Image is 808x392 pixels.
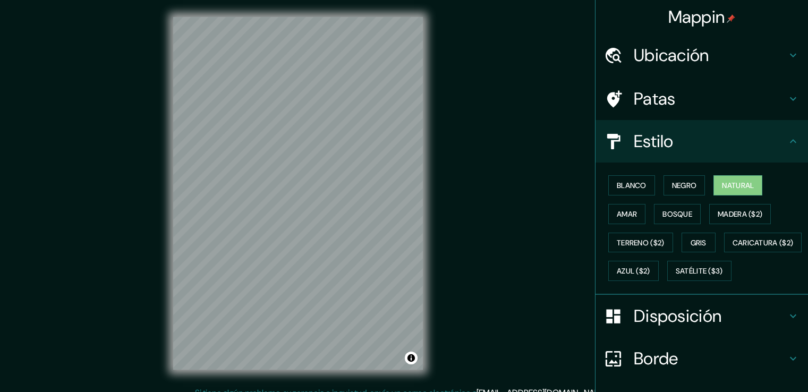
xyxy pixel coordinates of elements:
[596,78,808,120] div: Patas
[664,175,705,195] button: Negro
[608,204,645,224] button: Amar
[596,34,808,76] div: Ubicación
[608,175,655,195] button: Blanco
[634,44,709,66] font: Ubicación
[713,175,762,195] button: Natural
[617,238,665,248] font: Terreno ($2)
[662,209,692,219] font: Bosque
[617,267,650,276] font: Azul ($2)
[173,17,423,370] canvas: Mapa
[617,209,637,219] font: Amar
[668,6,725,28] font: Mappin
[634,130,674,152] font: Estilo
[691,238,707,248] font: Gris
[634,305,721,327] font: Disposición
[718,209,762,219] font: Madera ($2)
[713,351,796,380] iframe: Lanzador de widgets de ayuda
[667,261,732,281] button: Satélite ($3)
[596,120,808,163] div: Estilo
[608,261,659,281] button: Azul ($2)
[608,233,673,253] button: Terreno ($2)
[709,204,771,224] button: Madera ($2)
[596,337,808,380] div: Borde
[727,14,735,23] img: pin-icon.png
[676,267,723,276] font: Satélite ($3)
[405,352,418,364] button: Activar o desactivar atribución
[733,238,794,248] font: Caricatura ($2)
[724,233,802,253] button: Caricatura ($2)
[654,204,701,224] button: Bosque
[634,347,678,370] font: Borde
[672,181,697,190] font: Negro
[596,295,808,337] div: Disposición
[682,233,716,253] button: Gris
[617,181,647,190] font: Blanco
[634,88,676,110] font: Patas
[722,181,754,190] font: Natural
